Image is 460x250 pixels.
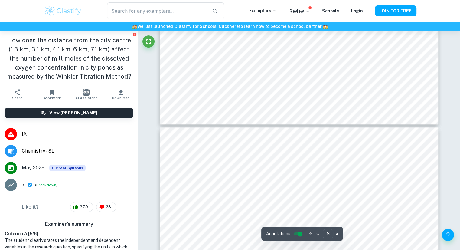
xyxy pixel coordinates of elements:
[132,24,137,29] span: 🏫
[107,2,207,19] input: Search for any exemplars...
[44,5,82,17] img: Clastify logo
[1,23,459,30] h6: We just launched Clastify for Schools. Click to learn how to become a school partner.
[142,35,155,48] button: Fullscreen
[49,165,86,171] div: This exemplar is based on the current syllabus. Feel free to refer to it for inspiration/ideas wh...
[132,32,137,37] button: Report issue
[442,229,454,241] button: Help and Feedback
[375,5,416,16] button: JOIN FOR FREE
[103,204,114,210] span: 23
[49,110,97,116] h6: View [PERSON_NAME]
[249,7,277,14] p: Exemplars
[333,231,338,237] span: / 14
[49,165,86,171] span: Current Syllabus
[22,181,25,189] p: 7
[266,231,290,237] span: Annotations
[22,147,133,155] span: Chemistry - SL
[22,130,133,138] span: IA
[96,202,116,212] div: 23
[12,96,22,100] span: Share
[5,36,133,81] h1: How does the distance from the city centre (1.3 km, 3.1 km, 4.1 km, 6 km, 7.1 km) affect the numb...
[75,96,97,100] span: AI Assistant
[22,164,44,172] span: May 2025
[22,203,39,211] h6: Like it?
[83,89,90,96] img: AI Assistant
[5,108,133,118] button: View [PERSON_NAME]
[34,86,69,103] button: Bookmark
[70,202,93,212] div: 379
[77,204,91,210] span: 379
[112,96,130,100] span: Download
[36,182,56,188] button: Breakdown
[43,96,61,100] span: Bookmark
[351,8,363,13] a: Login
[69,86,103,103] button: AI Assistant
[2,221,135,228] h6: Examiner's summary
[5,230,133,237] h6: Criterion A [ 5 / 6 ]:
[322,8,339,13] a: Schools
[35,182,57,188] span: ( )
[323,24,328,29] span: 🏫
[229,24,239,29] a: here
[289,8,310,15] p: Review
[103,86,138,103] button: Download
